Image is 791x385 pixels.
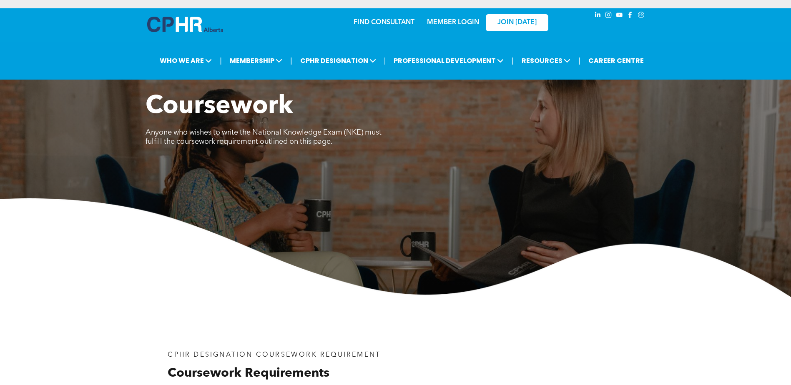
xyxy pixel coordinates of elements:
li: | [384,52,386,69]
span: Anyone who wishes to write the National Knowledge Exam (NKE) must fulfill the coursework requirem... [146,129,382,145]
span: Coursework Requirements [168,367,329,380]
span: CPHR DESIGNATION COURSEWORK REQUIREMENT [168,352,381,358]
span: CPHR DESIGNATION [298,53,379,68]
span: WHO WE ARE [157,53,214,68]
li: | [512,52,514,69]
a: linkedin [593,10,603,22]
a: youtube [615,10,624,22]
span: Coursework [146,94,293,119]
a: FIND CONSULTANT [354,19,414,26]
span: PROFESSIONAL DEVELOPMENT [391,53,506,68]
li: | [290,52,292,69]
a: MEMBER LOGIN [427,19,479,26]
a: instagram [604,10,613,22]
a: facebook [626,10,635,22]
li: | [220,52,222,69]
span: MEMBERSHIP [227,53,285,68]
a: JOIN [DATE] [486,14,548,31]
a: Social network [637,10,646,22]
span: RESOURCES [519,53,573,68]
span: JOIN [DATE] [497,19,537,27]
img: A blue and white logo for cp alberta [147,17,223,32]
li: | [578,52,580,69]
a: CAREER CENTRE [586,53,646,68]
